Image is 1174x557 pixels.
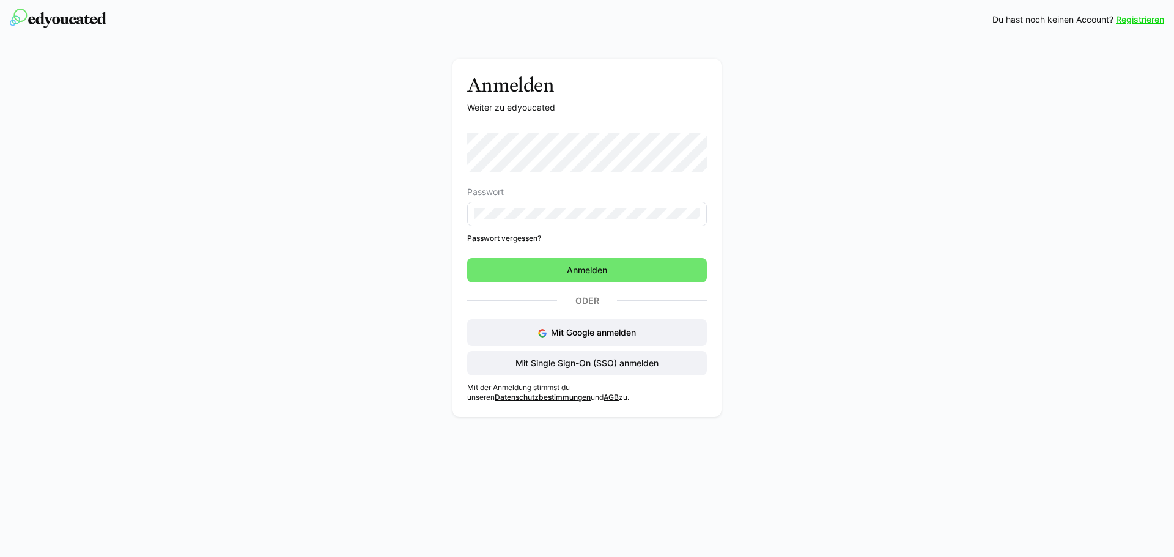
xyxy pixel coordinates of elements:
[10,9,106,28] img: edyoucated
[467,101,707,114] p: Weiter zu edyoucated
[467,383,707,402] p: Mit der Anmeldung stimmst du unseren und zu.
[467,351,707,375] button: Mit Single Sign-On (SSO) anmelden
[467,258,707,282] button: Anmelden
[992,13,1113,26] span: Du hast noch keinen Account?
[467,73,707,97] h3: Anmelden
[1116,13,1164,26] a: Registrieren
[467,319,707,346] button: Mit Google anmelden
[467,234,707,243] a: Passwort vergessen?
[495,393,591,402] a: Datenschutzbestimmungen
[557,292,617,309] p: Oder
[514,357,660,369] span: Mit Single Sign-On (SSO) anmelden
[467,187,504,197] span: Passwort
[565,264,609,276] span: Anmelden
[604,393,619,402] a: AGB
[551,327,636,338] span: Mit Google anmelden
